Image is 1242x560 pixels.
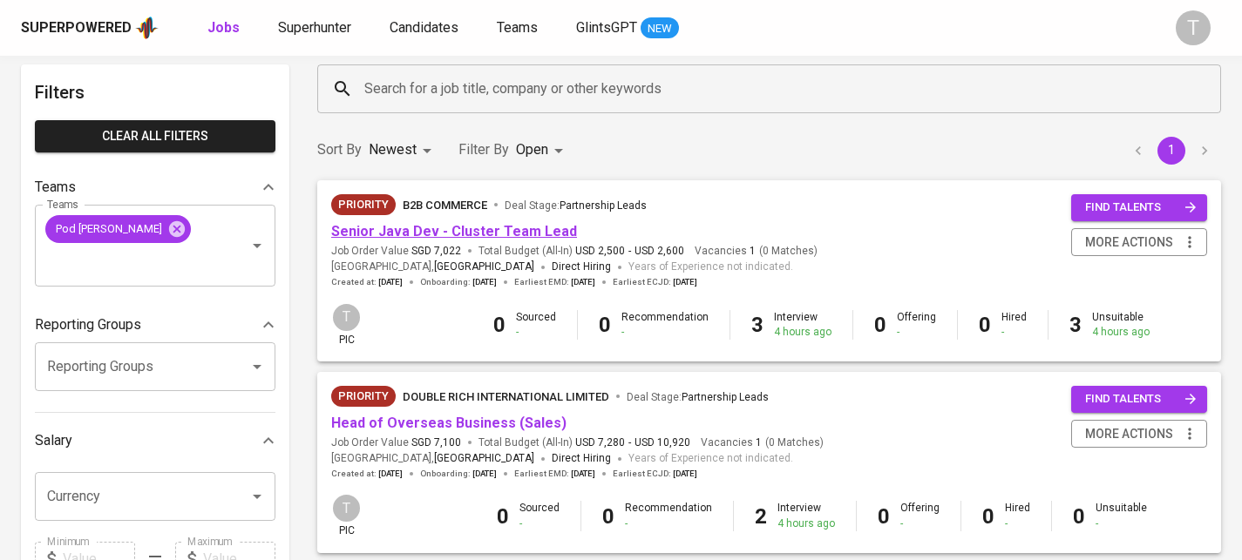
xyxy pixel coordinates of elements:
[458,139,509,160] p: Filter By
[516,310,556,340] div: Sourced
[576,17,679,39] a: GlintsGPT NEW
[390,19,458,36] span: Candidates
[331,468,403,480] span: Created at :
[514,276,595,288] span: Earliest EMD :
[1071,420,1207,449] button: more actions
[552,452,611,464] span: Direct Hiring
[35,120,275,152] button: Clear All filters
[602,504,614,529] b: 0
[472,468,497,480] span: [DATE]
[516,141,548,158] span: Open
[331,259,534,276] span: [GEOGRAPHIC_DATA] ,
[1005,501,1030,530] div: Hired
[493,313,506,337] b: 0
[245,354,269,379] button: Open
[628,450,793,468] span: Years of Experience not indicated.
[682,391,769,403] span: Partnership Leads
[621,325,709,340] div: -
[478,435,690,450] span: Total Budget (All-In)
[625,501,712,530] div: Recommendation
[575,435,625,450] span: USD 7,280
[49,125,261,147] span: Clear All filters
[331,386,396,407] div: New Job received from Demand Team
[625,516,712,531] div: -
[751,313,764,337] b: 3
[331,415,567,431] a: Head of Overseas Business (Sales)
[1096,501,1147,530] div: Unsuitable
[635,435,690,450] span: USD 10,920
[1157,137,1185,165] button: page 1
[1005,516,1030,531] div: -
[1001,325,1027,340] div: -
[317,139,362,160] p: Sort By
[628,435,631,450] span: -
[673,468,697,480] span: [DATE]
[497,504,509,529] b: 0
[35,177,76,198] p: Teams
[1176,10,1211,45] div: T
[35,307,275,342] div: Reporting Groups
[1001,310,1027,340] div: Hired
[45,215,191,243] div: Pod [PERSON_NAME]
[777,501,835,530] div: Interview
[434,450,534,468] span: [GEOGRAPHIC_DATA]
[613,276,697,288] span: Earliest ECJD :
[1122,137,1221,165] nav: pagination navigation
[135,15,159,41] img: app logo
[497,19,538,36] span: Teams
[331,493,362,538] div: pic
[331,450,534,468] span: [GEOGRAPHIC_DATA] ,
[245,233,269,258] button: Open
[21,15,159,41] a: Superpoweredapp logo
[571,468,595,480] span: [DATE]
[1085,232,1173,253] span: more actions
[900,516,940,531] div: -
[900,501,940,530] div: Offering
[1073,504,1085,529] b: 0
[897,310,936,340] div: Offering
[516,325,556,340] div: -
[1092,310,1150,340] div: Unsuitable
[1069,313,1082,337] b: 3
[369,139,417,160] p: Newest
[747,244,756,259] span: 1
[35,314,141,335] p: Reporting Groups
[979,313,991,337] b: 0
[505,199,647,212] span: Deal Stage :
[390,17,462,39] a: Candidates
[378,276,403,288] span: [DATE]
[497,17,541,39] a: Teams
[575,244,625,259] span: USD 2,500
[519,516,560,531] div: -
[278,17,355,39] a: Superhunter
[434,259,534,276] span: [GEOGRAPHIC_DATA]
[403,390,609,403] span: Double Rich International Limited
[411,244,461,259] span: SGD 7,022
[1092,325,1150,340] div: 4 hours ago
[874,313,886,337] b: 0
[420,276,497,288] span: Onboarding :
[571,276,595,288] span: [DATE]
[774,310,831,340] div: Interview
[627,391,769,403] span: Deal Stage :
[278,19,351,36] span: Superhunter
[755,504,767,529] b: 2
[753,435,762,450] span: 1
[420,468,497,480] span: Onboarding :
[207,17,243,39] a: Jobs
[331,223,577,240] a: Senior Java Dev - Cluster Team Lead
[403,199,487,212] span: B2B Commerce
[635,244,684,259] span: USD 2,600
[331,244,461,259] span: Job Order Value
[897,325,936,340] div: -
[35,78,275,106] h6: Filters
[1085,389,1197,409] span: find talents
[560,199,647,212] span: Partnership Leads
[331,196,396,213] span: Priority
[478,244,684,259] span: Total Budget (All-In)
[774,325,831,340] div: 4 hours ago
[331,194,396,215] div: New Job received from Demand Team
[628,259,793,276] span: Years of Experience not indicated.
[21,18,132,38] div: Superpowered
[777,516,835,531] div: 4 hours ago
